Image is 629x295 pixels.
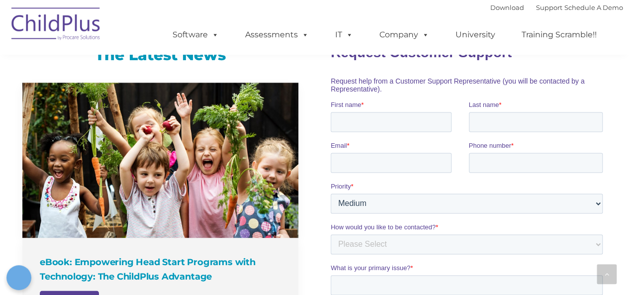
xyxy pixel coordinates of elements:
[490,3,524,11] a: Download
[163,25,229,45] a: Software
[490,3,623,11] font: |
[446,25,505,45] a: University
[325,25,363,45] a: IT
[6,265,31,290] button: Cookies Settings
[512,25,607,45] a: Training Scramble!!
[235,25,319,45] a: Assessments
[138,106,180,114] span: Phone number
[564,3,623,11] a: Schedule A Demo
[22,45,298,65] h3: The Latest News
[6,0,106,50] img: ChildPlus by Procare Solutions
[536,3,562,11] a: Support
[138,66,169,73] span: Last name
[369,25,439,45] a: Company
